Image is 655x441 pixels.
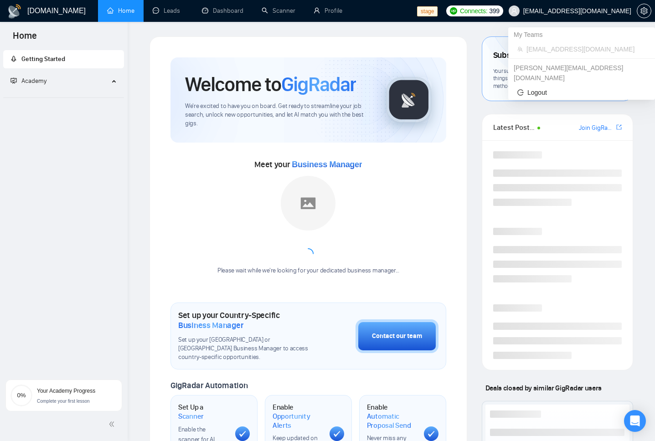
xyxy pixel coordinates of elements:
span: [EMAIL_ADDRESS][DOMAIN_NAME] [526,44,646,54]
h1: Set up your Country-Specific [178,310,310,330]
span: stage [417,6,438,16]
span: Academy [10,77,46,85]
a: userProfile [314,7,342,15]
span: Business Manager [178,320,243,330]
div: Please wait while we're looking for your dedicated business manager... [212,267,405,275]
span: Your subscription is set to renew on . To keep things running smoothly, make sure your payment me... [493,67,607,89]
span: Meet your [254,159,362,169]
a: messageLeads [153,7,184,15]
span: Set up your [GEOGRAPHIC_DATA] or [GEOGRAPHIC_DATA] Business Manager to access country-specific op... [178,336,310,362]
img: upwork-logo.png [450,7,457,15]
li: Academy Homepage [3,94,124,100]
li: Getting Started [3,50,124,68]
h1: Enable [367,403,417,430]
a: export [616,123,622,132]
span: GigRadar Automation [170,380,248,390]
span: Subscription [493,48,538,63]
h1: Welcome to [185,72,356,97]
h1: Set Up a [178,403,228,420]
span: setting [637,7,651,15]
span: We're excited to have you on board. Get ready to streamline your job search, unlock new opportuni... [185,102,371,128]
span: team [517,46,523,52]
span: Academy [21,77,46,85]
span: logout [517,89,524,96]
span: Automatic Proposal Send [367,412,417,430]
span: loading [301,246,316,262]
span: Opportunity Alerts [273,412,322,430]
a: searchScanner [262,7,295,15]
span: Getting Started [21,55,65,63]
div: Contact our team [372,331,422,341]
div: deby+1@gigradar.io [508,61,655,85]
span: Home [5,29,44,48]
span: rocket [10,56,17,62]
a: Join GigRadar Slack Community [579,123,614,133]
span: Deals closed by similar GigRadar users [482,380,605,396]
img: gigradar-logo.png [386,77,432,123]
span: Latest Posts from the GigRadar Community [493,122,535,133]
span: Scanner [178,412,204,421]
span: Your Academy Progress [37,388,95,394]
img: logo [7,4,22,19]
span: user [511,8,517,14]
a: homeHome [107,7,134,15]
img: placeholder.png [281,176,335,231]
span: Connects: [460,6,487,16]
span: Logout [517,87,646,97]
div: Open Intercom Messenger [624,410,646,432]
span: double-left [108,420,118,429]
a: setting [637,7,651,15]
span: GigRadar [281,72,356,97]
button: setting [637,4,651,18]
span: Complete your first lesson [37,399,90,404]
button: Contact our team [356,319,438,353]
span: fund-projection-screen [10,77,17,84]
span: Business Manager [292,160,362,169]
span: 399 [489,6,499,16]
span: 0% [10,392,32,398]
a: dashboardDashboard [202,7,243,15]
h1: Enable [273,403,322,430]
span: export [616,123,622,131]
div: My Teams [508,27,655,42]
